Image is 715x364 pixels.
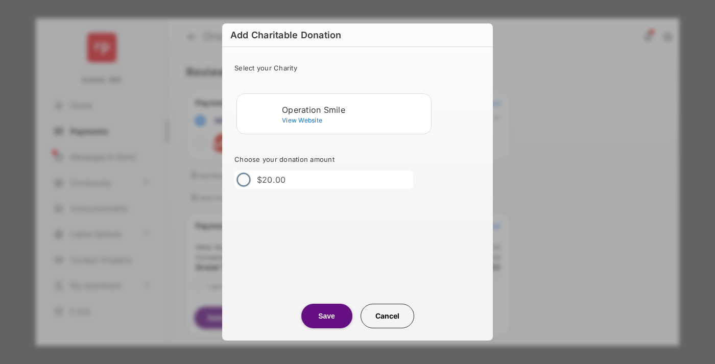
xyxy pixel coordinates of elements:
button: Save [301,304,352,328]
div: Operation Smile [282,105,427,114]
label: $20.00 [257,175,286,185]
button: Cancel [361,304,414,328]
span: View Website [282,116,322,124]
span: Select your Charity [234,64,297,72]
span: Choose your donation amount [234,155,335,163]
h6: Add Charitable Donation [222,23,493,47]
